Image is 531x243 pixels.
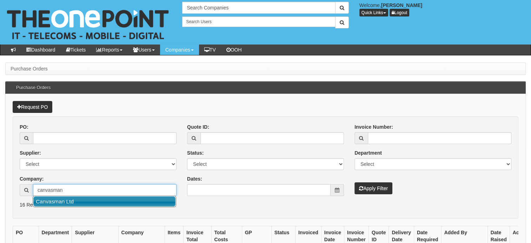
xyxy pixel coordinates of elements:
[359,9,388,16] button: Quick Links
[20,149,41,156] label: Supplier:
[354,2,531,16] div: Welcome,
[390,9,410,16] a: Logout
[160,45,199,55] a: Companies
[354,182,392,194] button: Apply Filter
[354,149,382,156] label: Department
[13,82,54,94] h3: Purchase Orders
[21,45,61,55] a: Dashboard
[182,2,335,14] input: Search Companies
[11,65,48,72] li: Purchase Orders
[354,123,393,130] label: Invoice Number:
[20,201,511,208] p: 16 Results
[187,149,204,156] label: Status:
[182,16,335,27] input: Search Users
[187,175,202,182] label: Dates:
[20,123,28,130] label: PO:
[61,45,91,55] a: Tickets
[381,2,422,8] b: [PERSON_NAME]
[187,123,209,130] label: Quote ID:
[91,45,128,55] a: Reports
[221,45,247,55] a: OOH
[128,45,160,55] a: Users
[13,101,52,113] a: Request PO
[33,196,175,207] a: Canvasman Ltd
[199,45,221,55] a: TV
[20,175,44,182] label: Company:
